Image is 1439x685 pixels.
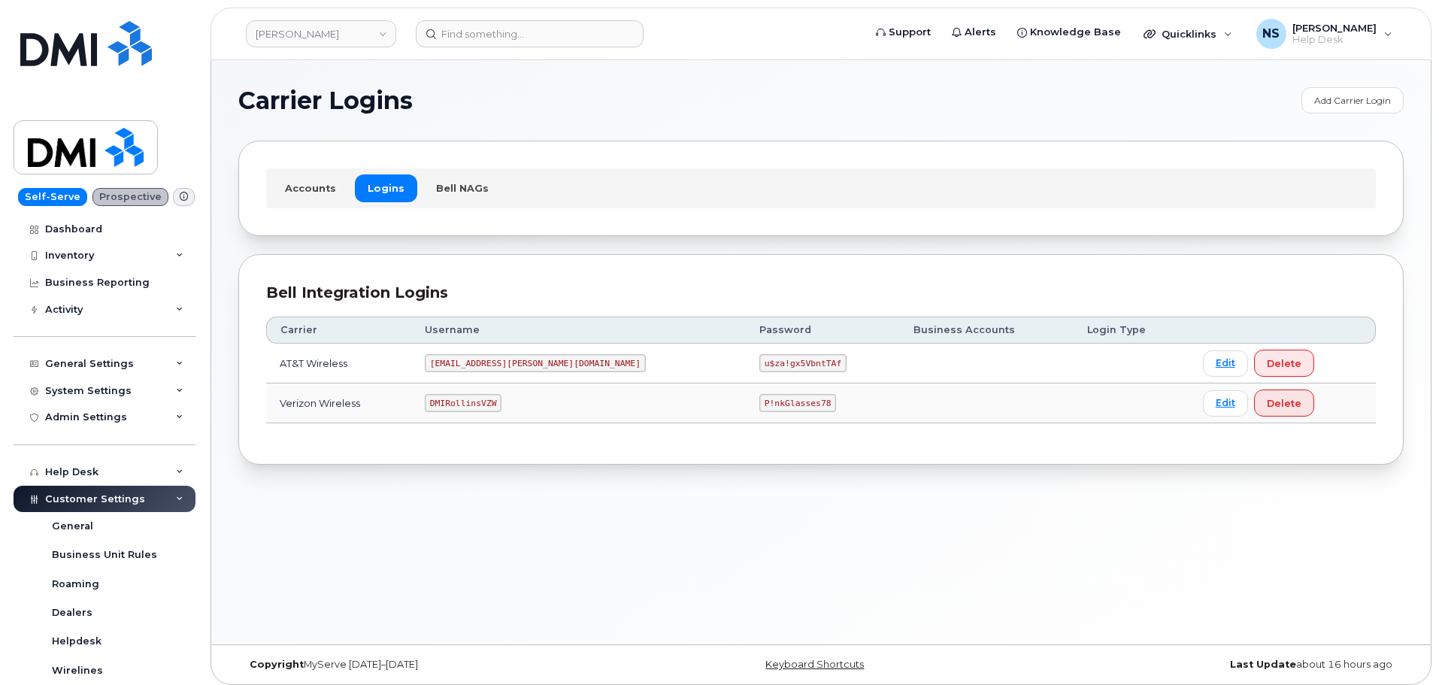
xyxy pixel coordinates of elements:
[746,317,900,344] th: Password
[355,174,417,202] a: Logins
[266,383,411,423] td: Verizon Wireless
[1254,389,1314,417] button: Delete
[1267,356,1301,371] span: Delete
[759,354,847,372] code: u$za!gx5VbntTAf
[1203,390,1248,417] a: Edit
[266,317,411,344] th: Carrier
[1230,659,1296,670] strong: Last Update
[272,174,349,202] a: Accounts
[266,344,411,383] td: AT&T Wireless
[1254,350,1314,377] button: Delete
[1015,659,1404,671] div: about 16 hours ago
[1301,87,1404,114] a: Add Carrier Login
[425,354,646,372] code: [EMAIL_ADDRESS][PERSON_NAME][DOMAIN_NAME]
[238,89,413,112] span: Carrier Logins
[900,317,1074,344] th: Business Accounts
[423,174,501,202] a: Bell NAGs
[1203,350,1248,377] a: Edit
[1074,317,1189,344] th: Login Type
[411,317,746,344] th: Username
[250,659,304,670] strong: Copyright
[1267,396,1301,411] span: Delete
[759,394,836,412] code: P!nkGlasses78
[266,282,1376,304] div: Bell Integration Logins
[765,659,864,670] a: Keyboard Shortcuts
[425,394,501,412] code: DMIRollinsVZW
[238,659,627,671] div: MyServe [DATE]–[DATE]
